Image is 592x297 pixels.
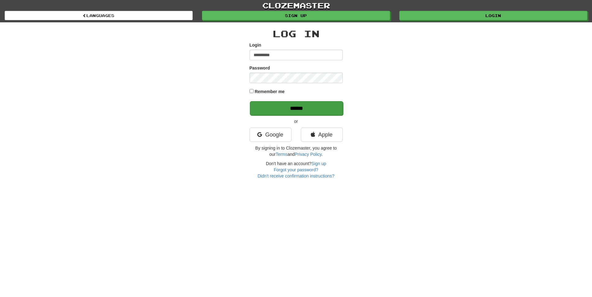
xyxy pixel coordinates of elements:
label: Login [250,42,261,48]
a: Forgot your password? [274,167,318,172]
a: Sign up [202,11,390,20]
a: Privacy Policy [295,152,321,157]
a: Didn't receive confirmation instructions? [258,173,334,178]
a: Login [399,11,587,20]
h2: Log In [250,29,343,39]
a: Sign up [311,161,326,166]
p: or [250,118,343,124]
a: Google [250,128,291,142]
label: Remember me [255,88,285,95]
div: Don't have an account? [250,160,343,179]
a: Languages [5,11,193,20]
a: Terms [276,152,287,157]
p: By signing in to Clozemaster, you agree to our and . [250,145,343,157]
label: Password [250,65,270,71]
a: Apple [301,128,343,142]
